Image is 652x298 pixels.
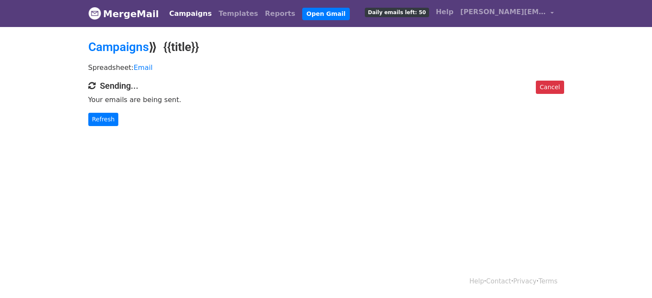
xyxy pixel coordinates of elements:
[88,113,119,126] a: Refresh
[469,277,484,285] a: Help
[88,7,101,20] img: MergeMail logo
[361,3,432,21] a: Daily emails left: 50
[88,40,564,54] h2: ⟫ {{title}}
[302,8,350,20] a: Open Gmail
[88,40,149,54] a: Campaigns
[457,3,557,24] a: [PERSON_NAME][EMAIL_ADDRESS][DOMAIN_NAME]
[215,5,261,22] a: Templates
[166,5,215,22] a: Campaigns
[538,277,557,285] a: Terms
[88,95,564,104] p: Your emails are being sent.
[134,63,153,72] a: Email
[513,277,536,285] a: Privacy
[88,81,564,91] h4: Sending...
[460,7,546,17] span: [PERSON_NAME][EMAIL_ADDRESS][DOMAIN_NAME]
[88,63,564,72] p: Spreadsheet:
[88,5,159,23] a: MergeMail
[486,277,511,285] a: Contact
[536,81,564,94] a: Cancel
[433,3,457,21] a: Help
[365,8,429,17] span: Daily emails left: 50
[261,5,299,22] a: Reports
